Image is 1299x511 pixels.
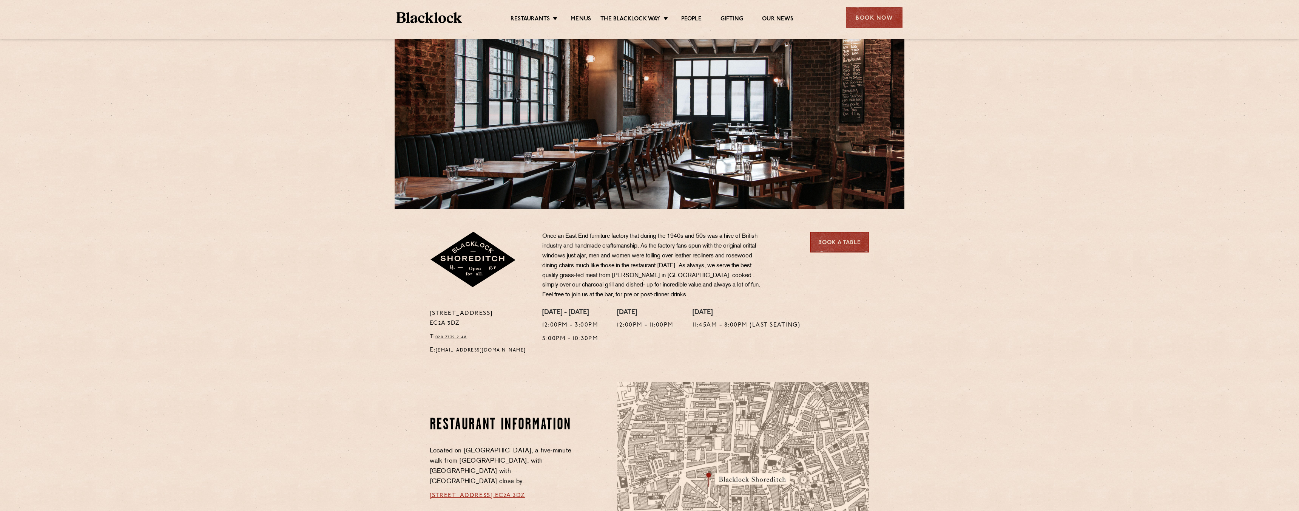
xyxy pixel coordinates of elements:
[810,232,869,252] a: Book a Table
[693,309,801,317] h4: [DATE]
[681,15,702,24] a: People
[846,7,903,28] div: Book Now
[542,232,765,300] p: Once an East End furniture factory that during the 1940s and 50s was a hive of British industry a...
[430,446,574,487] p: Located on [GEOGRAPHIC_DATA], a five-minute walk from [GEOGRAPHIC_DATA], with [GEOGRAPHIC_DATA] w...
[693,321,801,330] p: 11:45am - 8:00pm (Last seating)
[396,12,462,23] img: BL_Textured_Logo-footer-cropped.svg
[617,309,674,317] h4: [DATE]
[542,334,598,344] p: 5:00pm - 10:30pm
[430,416,574,435] h2: Restaurant Information
[571,15,591,24] a: Menus
[435,335,467,339] a: 020 7739 2148
[430,492,495,499] a: [STREET_ADDRESS],
[430,309,531,328] p: [STREET_ADDRESS] EC2A 3DZ
[600,15,660,24] a: The Blacklock Way
[430,345,531,355] p: E:
[617,321,674,330] p: 12:00pm - 11:00pm
[511,15,550,24] a: Restaurants
[762,15,793,24] a: Our News
[430,332,531,342] p: T:
[542,309,598,317] h4: [DATE] - [DATE]
[542,321,598,330] p: 12:00pm - 3:00pm
[430,232,517,288] img: Shoreditch-stamp-v2-default.svg
[495,492,525,499] a: EC2A 3DZ
[720,15,743,24] a: Gifting
[436,348,526,353] a: [EMAIL_ADDRESS][DOMAIN_NAME]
